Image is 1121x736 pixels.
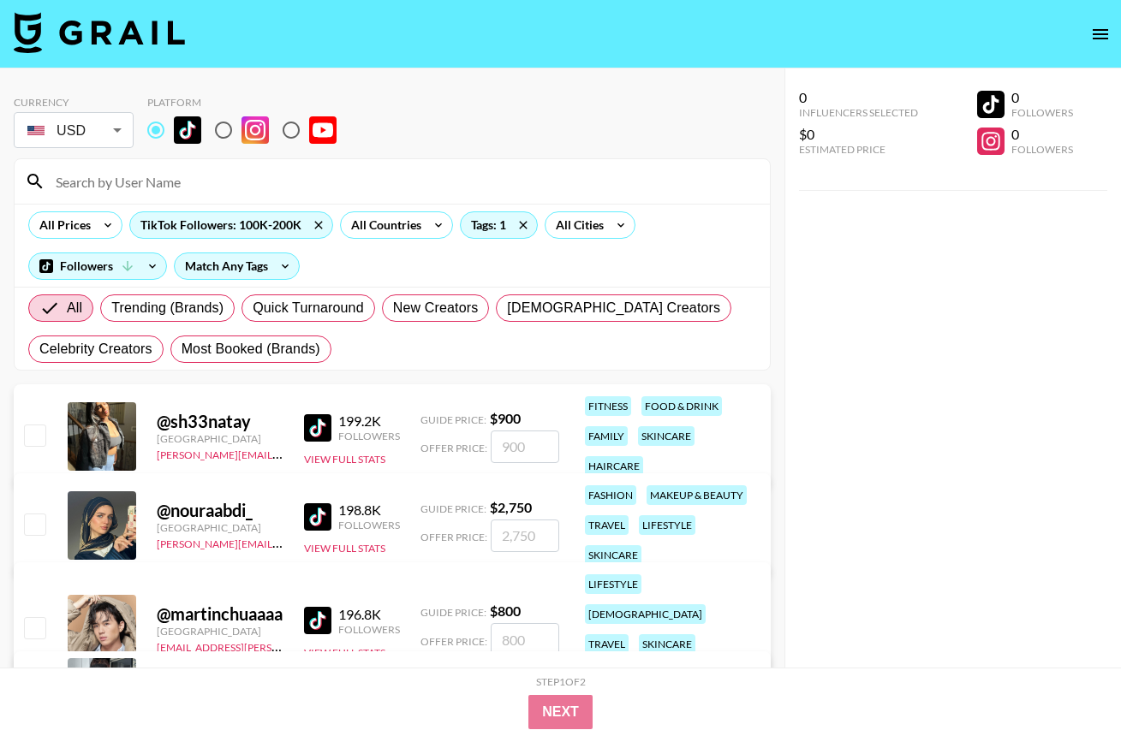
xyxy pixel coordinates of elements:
[490,499,532,515] strong: $ 2,750
[491,623,559,656] input: 800
[585,456,643,476] div: haircare
[29,253,166,279] div: Followers
[174,116,201,144] img: TikTok
[29,212,94,238] div: All Prices
[304,607,331,634] img: TikTok
[130,212,332,238] div: TikTok Followers: 100K-200K
[157,625,283,638] div: [GEOGRAPHIC_DATA]
[799,106,918,119] div: Influencers Selected
[585,545,641,565] div: skincare
[507,298,720,318] span: [DEMOGRAPHIC_DATA] Creators
[45,168,760,195] input: Search by User Name
[157,521,283,534] div: [GEOGRAPHIC_DATA]
[157,411,283,432] div: @ sh33natay
[641,396,722,416] div: food & drink
[461,212,537,238] div: Tags: 1
[638,426,695,446] div: skincare
[241,116,269,144] img: Instagram
[490,666,521,682] strong: $ 960
[338,519,400,531] div: Followers
[585,604,706,624] div: [DEMOGRAPHIC_DATA]
[157,432,283,445] div: [GEOGRAPHIC_DATA]
[799,126,918,143] div: $0
[546,212,607,238] div: All Cities
[157,534,492,550] a: [PERSON_NAME][EMAIL_ADDRESS][PERSON_NAME][DOMAIN_NAME]
[304,542,385,555] button: View Full Stats
[639,515,695,535] div: lifestyle
[1083,17,1118,51] button: open drawer
[304,503,331,531] img: TikTok
[175,253,299,279] div: Match Any Tags
[338,430,400,442] div: Followers
[420,413,486,426] span: Guide Price:
[17,116,130,145] div: USD
[799,89,918,106] div: 0
[338,502,400,519] div: 198.8K
[639,634,695,654] div: skincare
[14,96,134,109] div: Currency
[490,410,521,426] strong: $ 900
[1011,106,1073,119] div: Followers
[491,519,559,552] input: 2,750
[491,430,559,463] input: 900
[585,485,636,505] div: fashion
[420,442,487,454] span: Offer Price:
[585,515,629,535] div: travel
[157,603,283,625] div: @ martinchuaaaa
[1011,143,1073,156] div: Followers
[304,453,385,466] button: View Full Stats
[338,413,400,430] div: 199.2K
[647,485,747,505] div: makeup & beauty
[147,96,350,109] div: Platform
[338,623,400,636] div: Followers
[157,445,492,461] a: [PERSON_NAME][EMAIL_ADDRESS][PERSON_NAME][DOMAIN_NAME]
[253,298,364,318] span: Quick Turnaround
[420,502,486,515] span: Guide Price:
[585,634,629,654] div: travel
[304,414,331,442] img: TikTok
[420,606,486,619] span: Guide Price:
[309,116,337,144] img: YouTube
[14,12,185,53] img: Grail Talent
[420,635,487,648] span: Offer Price:
[157,638,410,654] a: [EMAIL_ADDRESS][PERSON_NAME][DOMAIN_NAME]
[585,396,631,416] div: fitness
[585,574,641,594] div: lifestyle
[67,298,82,318] span: All
[528,695,593,729] button: Next
[39,339,152,359] span: Celebrity Creators
[536,675,586,688] div: Step 1 of 2
[111,298,224,318] span: Trending (Brands)
[799,143,918,156] div: Estimated Price
[304,646,385,659] button: View Full Stats
[585,426,628,446] div: family
[1035,650,1100,715] iframe: Drift Widget Chat Controller
[1011,89,1073,106] div: 0
[157,500,283,521] div: @ nouraabdi_
[338,606,400,623] div: 196.8K
[341,212,425,238] div: All Countries
[1011,126,1073,143] div: 0
[393,298,479,318] span: New Creators
[420,531,487,543] span: Offer Price:
[182,339,320,359] span: Most Booked (Brands)
[490,602,521,619] strong: $ 800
